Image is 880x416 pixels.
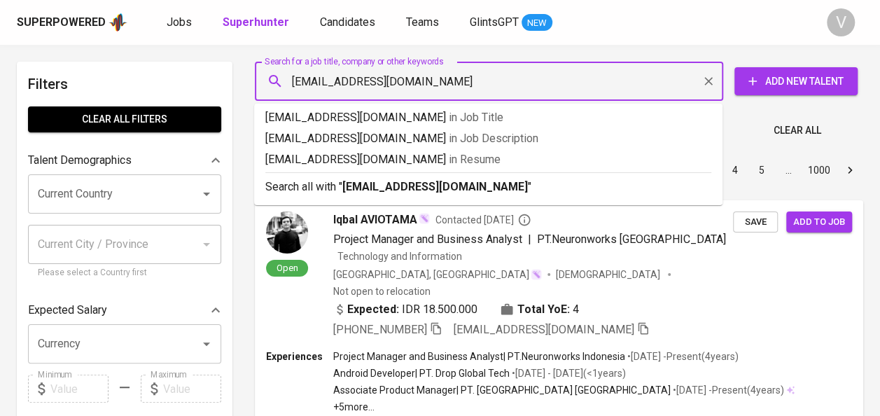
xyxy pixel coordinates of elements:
[750,159,773,181] button: Go to page 5
[615,159,863,181] nav: pagination navigation
[333,383,671,397] p: Associate Product Manager | PT. [GEOGRAPHIC_DATA] [GEOGRAPHIC_DATA]
[28,152,132,169] p: Talent Demographics
[266,212,308,254] img: 044413ab59a7abf2a03c83b806d215e7.jpg
[320,15,375,29] span: Candidates
[734,67,858,95] button: Add New Talent
[531,269,542,280] img: magic_wand.svg
[347,301,399,318] b: Expected:
[470,15,519,29] span: GlintsGPT
[435,213,531,227] span: Contacted [DATE]
[625,349,739,363] p: • [DATE] - Present ( 4 years )
[406,15,439,29] span: Teams
[510,366,626,380] p: • [DATE] - [DATE] ( <1 years )
[337,251,462,262] span: Technology and Information
[537,233,726,246] span: PT.Neuronworks [GEOGRAPHIC_DATA]
[406,14,442,32] a: Teams
[333,212,417,228] span: Iqbal AVIOTAMA
[839,159,861,181] button: Go to next page
[28,73,221,95] h6: Filters
[320,14,378,32] a: Candidates
[517,213,531,227] svg: By Batam recruiter
[197,334,216,354] button: Open
[671,383,784,397] p: • [DATE] - Present ( 4 years )
[333,349,625,363] p: Project Manager and Business Analyst | PT.Neuronworks Indonesia
[573,301,579,318] span: 4
[454,323,634,336] span: [EMAIL_ADDRESS][DOMAIN_NAME]
[733,212,778,233] button: Save
[265,130,711,147] p: [EMAIL_ADDRESS][DOMAIN_NAME]
[17,15,106,31] div: Superpowered
[517,301,570,318] b: Total YoE:
[39,111,210,128] span: Clear All filters
[266,349,333,363] p: Experiences
[768,118,827,144] button: Clear All
[109,12,127,33] img: app logo
[449,153,501,166] span: in Resume
[470,14,552,32] a: GlintsGPT NEW
[793,214,845,230] span: Add to job
[38,266,211,280] p: Please select a Country first
[333,301,477,318] div: IDR 18.500.000
[223,14,292,32] a: Superhunter
[28,302,107,319] p: Expected Salary
[724,159,746,181] button: Go to page 4
[271,262,304,274] span: Open
[197,184,216,204] button: Open
[333,233,522,246] span: Project Manager and Business Analyst
[528,231,531,248] span: |
[804,159,834,181] button: Go to page 1000
[50,375,109,403] input: Value
[746,73,846,90] span: Add New Talent
[17,12,127,33] a: Superpoweredapp logo
[449,111,503,124] span: in Job Title
[28,296,221,324] div: Expected Salary
[342,180,528,193] b: [EMAIL_ADDRESS][DOMAIN_NAME]
[167,14,195,32] a: Jobs
[556,268,662,282] span: [DEMOGRAPHIC_DATA]
[265,179,711,195] p: Search all with " "
[774,122,821,139] span: Clear All
[28,146,221,174] div: Talent Demographics
[333,323,427,336] span: [PHONE_NUMBER]
[522,16,552,30] span: NEW
[827,8,855,36] div: V
[223,15,289,29] b: Superhunter
[167,15,192,29] span: Jobs
[786,212,852,233] button: Add to job
[265,109,711,126] p: [EMAIL_ADDRESS][DOMAIN_NAME]
[28,106,221,132] button: Clear All filters
[333,268,542,282] div: [GEOGRAPHIC_DATA], [GEOGRAPHIC_DATA]
[333,366,510,380] p: Android Developer | PT. Drop Global Tech
[163,375,221,403] input: Value
[333,400,795,414] p: +5 more ...
[419,213,430,224] img: magic_wand.svg
[333,284,431,298] p: Not open to relocation
[449,132,538,145] span: in Job Description
[265,151,711,168] p: [EMAIL_ADDRESS][DOMAIN_NAME]
[699,71,718,91] button: Clear
[740,214,771,230] span: Save
[777,163,799,177] div: …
